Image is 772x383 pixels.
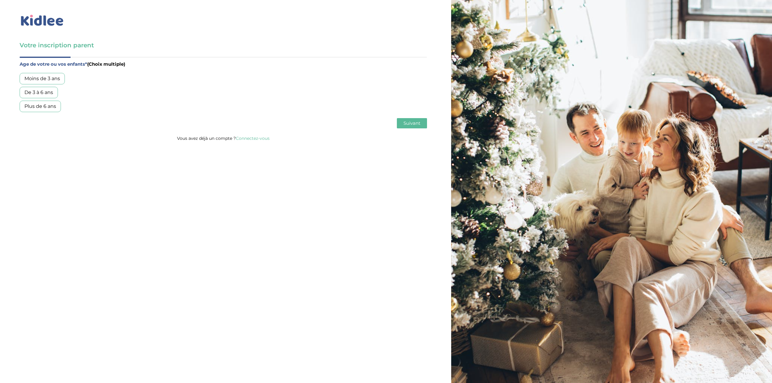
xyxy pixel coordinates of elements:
[20,14,65,27] img: logo_kidlee_bleu
[236,136,270,141] a: Connectez-vous
[403,120,420,126] span: Suivant
[87,61,125,67] span: (Choix multiple)
[20,87,58,98] div: De 3 à 6 ans
[20,73,65,84] div: Moins de 3 ans
[20,118,48,128] button: Précédent
[20,60,427,68] label: Age de votre ou vos enfants*
[397,118,427,128] button: Suivant
[20,134,427,142] p: Vous avez déjà un compte ?
[20,101,61,112] div: Plus de 6 ans
[20,41,427,49] h3: Votre inscription parent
